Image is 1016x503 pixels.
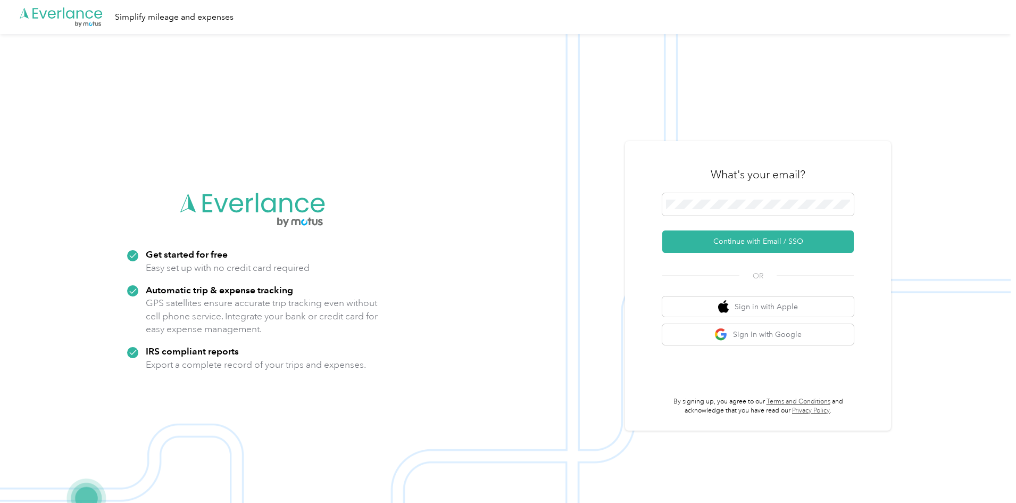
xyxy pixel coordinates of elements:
img: google logo [714,328,728,341]
p: GPS satellites ensure accurate trip tracking even without cell phone service. Integrate your bank... [146,296,378,336]
strong: Automatic trip & expense tracking [146,284,293,295]
p: By signing up, you agree to our and acknowledge that you have read our . [662,397,854,416]
span: OR [739,270,777,282]
strong: Get started for free [146,249,228,260]
p: Export a complete record of your trips and expenses. [146,358,366,372]
div: Simplify mileage and expenses [115,11,234,24]
img: apple logo [718,300,729,314]
button: Continue with Email / SSO [662,230,854,253]
h3: What's your email? [711,167,805,182]
a: Terms and Conditions [767,398,830,406]
a: Privacy Policy [792,407,830,415]
strong: IRS compliant reports [146,345,239,357]
button: apple logoSign in with Apple [662,296,854,317]
p: Easy set up with no credit card required [146,261,310,275]
button: google logoSign in with Google [662,324,854,345]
